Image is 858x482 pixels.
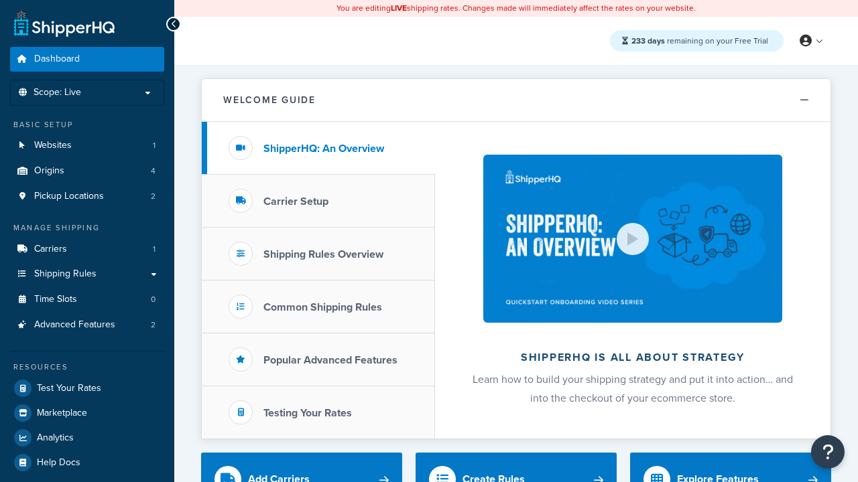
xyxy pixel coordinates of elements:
[37,432,74,444] span: Analytics
[151,191,156,202] span: 2
[10,426,164,450] a: Analytics
[10,159,164,183] a: Origins4
[34,87,81,98] span: Scope: Live
[263,407,352,419] h3: Testing Your Rates
[151,319,156,331] span: 2
[34,54,80,65] span: Dashboard
[10,401,164,425] a: Marketplace
[10,184,164,209] li: Pickup Locations
[10,376,164,400] a: Test Your Rates
[263,354,397,366] h3: Popular Advanced Features
[811,435,845,469] button: Open Resource Center
[10,287,164,312] a: Time Slots0
[34,140,72,151] span: Websites
[10,133,164,158] a: Websites1
[151,294,156,305] span: 0
[471,351,795,364] h2: ShipperHQ is all about strategy
[223,95,316,105] h2: Welcome Guide
[10,133,164,158] li: Websites
[483,155,782,323] img: ShipperHQ is all about strategy
[10,287,164,312] li: Time Slots
[631,35,665,47] strong: 233 days
[10,451,164,475] a: Help Docs
[34,294,77,305] span: Time Slots
[34,191,104,202] span: Pickup Locations
[153,244,156,255] span: 1
[37,457,80,469] span: Help Docs
[10,222,164,234] div: Manage Shipping
[10,262,164,287] a: Shipping Rules
[263,143,384,155] h3: ShipperHQ: An Overview
[10,184,164,209] a: Pickup Locations2
[263,195,328,208] h3: Carrier Setup
[10,119,164,131] div: Basic Setup
[34,244,67,255] span: Carriers
[10,47,164,72] a: Dashboard
[34,319,115,331] span: Advanced Features
[37,408,87,419] span: Marketplace
[631,35,768,47] span: remaining on your Free Trial
[10,237,164,262] li: Carriers
[10,313,164,337] a: Advanced Features2
[202,79,831,122] button: Welcome Guide
[37,383,101,394] span: Test Your Rates
[10,159,164,183] li: Origins
[473,372,793,406] span: Learn how to build your shipping strategy and put it into action… and into the checkout of your e...
[263,248,383,260] h3: Shipping Rules Overview
[391,2,407,14] b: LIVE
[34,268,97,280] span: Shipping Rules
[10,313,164,337] li: Advanced Features
[10,361,164,373] div: Resources
[151,165,156,177] span: 4
[263,301,382,313] h3: Common Shipping Rules
[153,140,156,151] span: 1
[10,237,164,262] a: Carriers1
[34,165,64,177] span: Origins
